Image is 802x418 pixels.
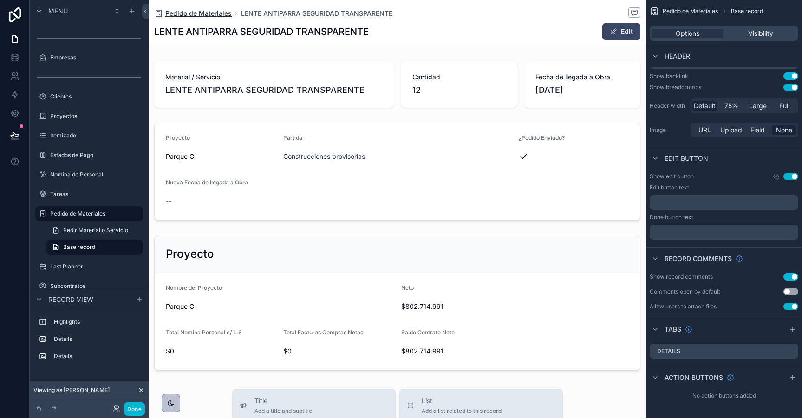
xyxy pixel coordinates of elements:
[165,9,232,18] span: Pedido de Materiales
[154,9,232,18] a: Pedido de Materiales
[46,240,143,255] a: Base record
[50,93,141,100] label: Clientes
[124,402,145,416] button: Done
[650,303,717,310] div: Allow users to attach files
[54,353,139,360] label: Details
[54,318,139,326] label: Highlights
[731,7,763,15] span: Base record
[663,7,718,15] span: Pedido de Materiales
[35,148,143,163] a: Estados de Pago
[650,288,720,295] div: Comments open by default
[35,50,143,65] a: Empresas
[650,195,798,210] div: scrollable content
[779,101,789,111] span: Full
[35,128,143,143] a: Itemizado
[602,23,640,40] button: Edit
[650,225,798,240] div: scrollable content
[665,254,732,263] span: Record comments
[694,101,716,111] span: Default
[665,373,723,382] span: Action buttons
[776,125,792,135] span: None
[698,125,711,135] span: URL
[650,126,687,134] label: Image
[30,310,149,373] div: scrollable content
[35,89,143,104] a: Clientes
[35,167,143,182] a: Nomina de Personal
[650,173,694,180] label: Show edit button
[646,388,802,403] div: No action buttons added
[650,102,687,110] label: Header width
[254,407,312,415] span: Add a title and subtitle
[54,335,139,343] label: Details
[33,386,110,394] span: Viewing as [PERSON_NAME]
[724,101,738,111] span: 75%
[254,396,312,405] span: Title
[35,279,143,294] a: Subcontratos
[720,125,742,135] span: Upload
[650,72,688,80] div: Show backlink
[650,214,693,221] label: Done button text
[48,7,68,16] span: Menu
[665,154,708,163] span: Edit button
[650,184,689,191] label: Edit button text
[749,101,767,111] span: Large
[650,273,713,281] div: Show record comments
[50,112,141,120] label: Proyectos
[50,132,141,139] label: Itemizado
[50,190,141,198] label: Tareas
[665,325,681,334] span: Tabs
[50,282,141,290] label: Subcontratos
[50,210,137,217] label: Pedido de Materiales
[46,223,143,238] a: Pedir Material o Servicio
[35,187,143,202] a: Tareas
[422,407,502,415] span: Add a list related to this record
[50,151,141,159] label: Estados de Pago
[657,347,680,355] label: Details
[50,54,141,61] label: Empresas
[35,259,143,274] a: Last Planner
[650,84,701,91] div: Show breadcrumbs
[63,227,128,234] span: Pedir Material o Servicio
[35,206,143,221] a: Pedido de Materiales
[154,25,369,38] h1: LENTE ANTIPARRA SEGURIDAD TRANSPARENTE
[241,9,392,18] a: LENTE ANTIPARRA SEGURIDAD TRANSPARENTE
[35,109,143,124] a: Proyectos
[50,263,141,270] label: Last Planner
[748,29,773,38] span: Visibility
[63,243,95,251] span: Base record
[48,295,93,304] span: Record view
[676,29,699,38] span: Options
[50,171,141,178] label: Nomina de Personal
[422,396,502,405] span: List
[665,52,690,61] span: Header
[750,125,765,135] span: Field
